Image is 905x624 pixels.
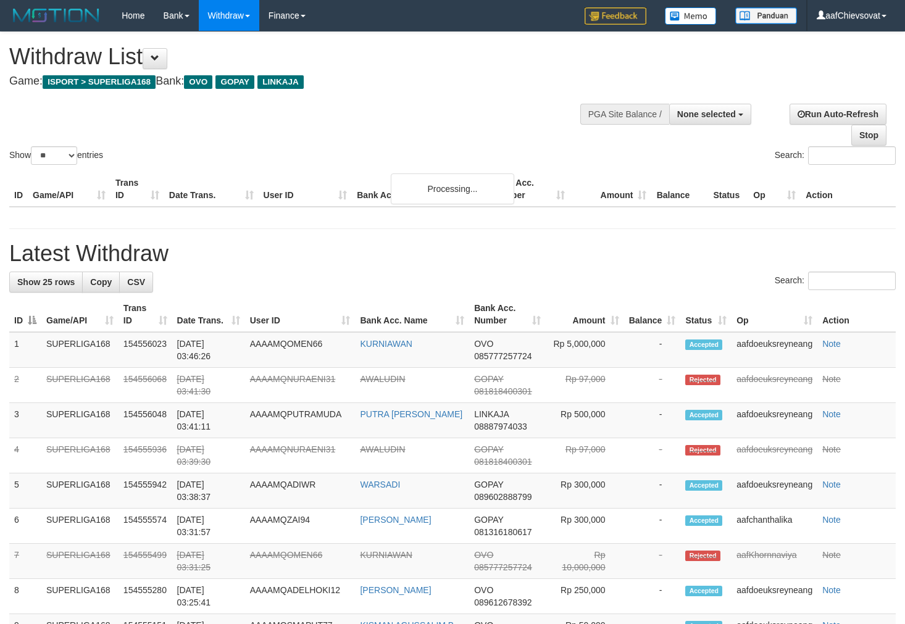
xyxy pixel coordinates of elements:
[624,544,681,579] td: -
[360,409,462,419] a: PUTRA [PERSON_NAME]
[9,172,28,207] th: ID
[685,339,722,350] span: Accepted
[474,386,532,396] span: Copy 081818400301 to clipboard
[172,544,245,579] td: [DATE] 03:31:25
[352,172,487,207] th: Bank Acc. Name
[41,579,119,614] td: SUPERLIGA168
[9,6,103,25] img: MOTION_logo.png
[624,297,681,332] th: Balance: activate to sort column ascending
[111,172,164,207] th: Trans ID
[9,44,591,69] h1: Withdraw List
[9,297,41,332] th: ID: activate to sort column descending
[41,403,119,438] td: SUPERLIGA168
[665,7,717,25] img: Button%20Memo.svg
[41,368,119,403] td: SUPERLIGA168
[82,272,120,293] a: Copy
[732,579,817,614] td: aafdoeuksreyneang
[245,368,356,403] td: AAAAMQNURAENI31
[748,172,801,207] th: Op
[9,544,41,579] td: 7
[360,374,405,384] a: AWALUDIN
[822,409,841,419] a: Note
[9,368,41,403] td: 2
[685,445,720,456] span: Rejected
[41,332,119,368] td: SUPERLIGA168
[9,241,896,266] h1: Latest Withdraw
[474,585,493,595] span: OVO
[474,515,503,525] span: GOPAY
[172,332,245,368] td: [DATE] 03:46:26
[732,368,817,403] td: aafdoeuksreyneang
[119,544,172,579] td: 154555499
[732,544,817,579] td: aafKhornnaviya
[172,368,245,403] td: [DATE] 03:41:30
[546,438,624,473] td: Rp 97,000
[9,473,41,509] td: 5
[474,351,532,361] span: Copy 085777257724 to clipboard
[822,339,841,349] a: Note
[360,515,431,525] a: [PERSON_NAME]
[172,473,245,509] td: [DATE] 03:38:37
[822,515,841,525] a: Note
[546,579,624,614] td: Rp 250,000
[245,332,356,368] td: AAAAMQOMEN66
[245,509,356,544] td: AAAAMQZAI94
[685,515,722,526] span: Accepted
[474,550,493,560] span: OVO
[469,297,545,332] th: Bank Acc. Number: activate to sort column ascending
[184,75,212,89] span: OVO
[732,403,817,438] td: aafdoeuksreyneang
[474,339,493,349] span: OVO
[685,410,722,420] span: Accepted
[685,551,720,561] span: Rejected
[790,104,886,125] a: Run Auto-Refresh
[474,457,532,467] span: Copy 081818400301 to clipboard
[474,527,532,537] span: Copy 081316180617 to clipboard
[257,75,304,89] span: LINKAJA
[685,480,722,491] span: Accepted
[624,473,681,509] td: -
[360,550,412,560] a: KURNIAWAN
[735,7,797,24] img: panduan.png
[585,7,646,25] img: Feedback.jpg
[9,146,103,165] label: Show entries
[474,374,503,384] span: GOPAY
[245,544,356,579] td: AAAAMQOMEN66
[775,272,896,290] label: Search:
[732,438,817,473] td: aafdoeuksreyneang
[624,509,681,544] td: -
[119,272,153,293] a: CSV
[808,146,896,165] input: Search:
[119,579,172,614] td: 154555280
[546,332,624,368] td: Rp 5,000,000
[41,297,119,332] th: Game/API: activate to sort column ascending
[9,75,591,88] h4: Game: Bank:
[360,339,412,349] a: KURNIAWAN
[172,403,245,438] td: [DATE] 03:41:11
[9,403,41,438] td: 3
[355,297,469,332] th: Bank Acc. Name: activate to sort column ascending
[624,332,681,368] td: -
[360,480,400,489] a: WARSADI
[822,480,841,489] a: Note
[822,444,841,454] a: Note
[41,438,119,473] td: SUPERLIGA168
[43,75,156,89] span: ISPORT > SUPERLIGA168
[9,579,41,614] td: 8
[127,277,145,287] span: CSV
[9,272,83,293] a: Show 25 rows
[119,473,172,509] td: 154555942
[172,509,245,544] td: [DATE] 03:31:57
[732,332,817,368] td: aafdoeuksreyneang
[580,104,669,125] div: PGA Site Balance /
[669,104,751,125] button: None selected
[259,172,352,207] th: User ID
[546,544,624,579] td: Rp 10,000,000
[90,277,112,287] span: Copy
[808,272,896,290] input: Search:
[119,332,172,368] td: 154556023
[172,438,245,473] td: [DATE] 03:39:30
[119,438,172,473] td: 154555936
[41,544,119,579] td: SUPERLIGA168
[546,297,624,332] th: Amount: activate to sort column ascending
